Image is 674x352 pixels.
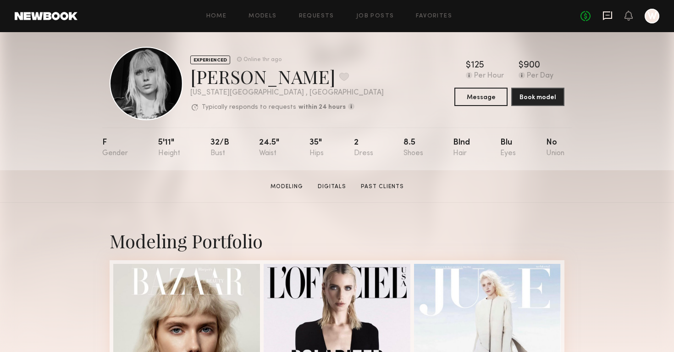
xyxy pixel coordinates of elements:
button: Book model [511,88,564,106]
div: 2 [354,139,373,157]
div: [US_STATE][GEOGRAPHIC_DATA] , [GEOGRAPHIC_DATA] [190,89,384,97]
div: $ [519,61,524,70]
div: Blu [500,139,516,157]
div: 24.5" [259,139,279,157]
div: EXPERIENCED [190,56,230,64]
a: Modeling [267,183,307,191]
a: Models [249,13,276,19]
div: 35" [309,139,324,157]
div: 5'11" [158,139,180,157]
div: 32/b [210,139,229,157]
a: Requests [299,13,334,19]
div: Blnd [453,139,470,157]
b: within 24 hours [298,104,346,111]
a: Favorites [416,13,452,19]
div: Per Day [527,72,553,80]
a: W [645,9,659,23]
a: Home [206,13,227,19]
div: 125 [471,61,484,70]
div: Per Hour [474,72,504,80]
a: Past Clients [357,183,408,191]
div: No [546,139,564,157]
div: [PERSON_NAME] [190,64,384,89]
button: Message [454,88,508,106]
a: Digitals [314,183,350,191]
a: Job Posts [356,13,394,19]
div: F [102,139,128,157]
div: 8.5 [403,139,423,157]
div: Modeling Portfolio [110,229,564,253]
div: 900 [524,61,540,70]
p: Typically responds to requests [202,104,296,111]
div: $ [466,61,471,70]
div: Online 1hr ago [243,57,282,63]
